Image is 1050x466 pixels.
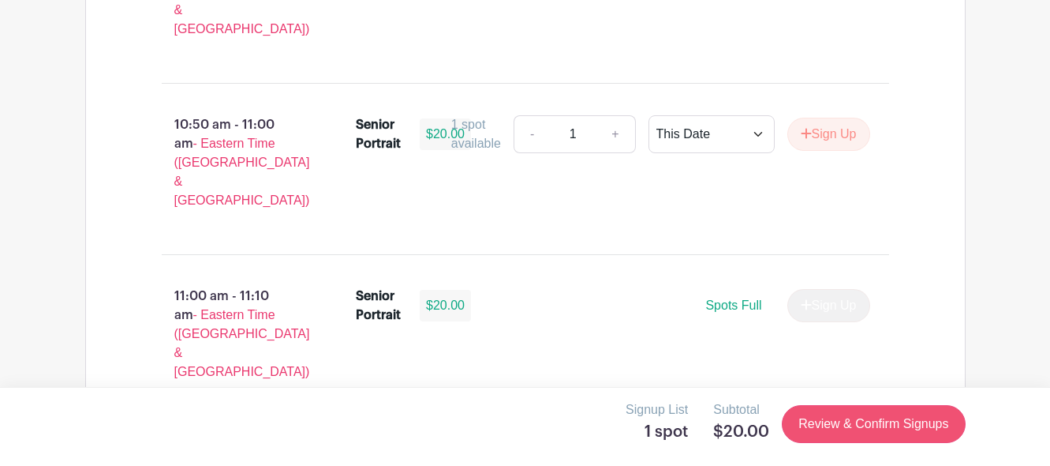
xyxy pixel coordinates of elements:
[174,308,310,378] span: - Eastern Time ([GEOGRAPHIC_DATA] & [GEOGRAPHIC_DATA])
[356,287,401,325] div: Senior Portrait
[451,115,501,153] div: 1 spot available
[356,115,401,153] div: Senior Portrait
[713,423,769,442] h5: $20.00
[626,400,688,419] p: Signup List
[787,118,870,151] button: Sign Up
[713,400,769,419] p: Subtotal
[136,109,331,216] p: 10:50 am - 11:00 am
[174,137,310,207] span: - Eastern Time ([GEOGRAPHIC_DATA] & [GEOGRAPHIC_DATA])
[420,290,471,321] div: $20.00
[514,115,550,153] a: -
[420,118,471,150] div: $20.00
[136,280,331,388] p: 11:00 am - 11:10 am
[782,405,965,443] a: Review & Confirm Signups
[705,299,761,312] span: Spots Full
[626,423,688,442] h5: 1 spot
[596,115,635,153] a: +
